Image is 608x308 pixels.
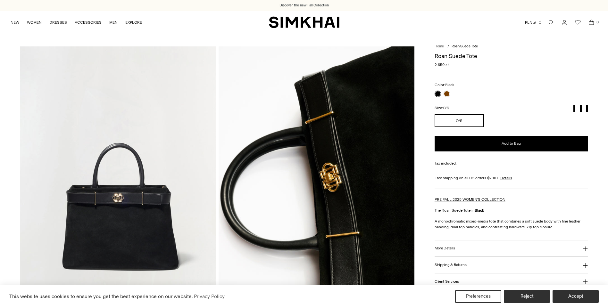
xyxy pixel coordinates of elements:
[435,273,588,290] button: Client Services
[452,44,478,48] span: Roan Suede Tote
[435,44,588,49] nav: breadcrumbs
[445,83,454,87] span: Black
[435,136,588,151] button: Add to Bag
[571,16,584,29] a: Wishlist
[435,257,588,273] button: Shipping & Returns
[435,105,449,111] label: Size:
[525,15,542,29] button: PLN zł
[435,197,505,202] a: PRE FALL 2025 WOMEN'S COLLECTION
[435,160,588,166] div: Tax included.
[455,290,501,303] button: Preferences
[500,175,512,181] a: Details
[435,240,588,257] button: More Details
[435,44,444,48] a: Home
[109,15,118,29] a: MEN
[279,3,329,8] a: Discover the new Fall Collection
[435,218,588,230] p: A monochromatic mixed-media tote that combines a soft suede body with fine leather banding, dual ...
[435,246,455,250] h3: More Details
[447,44,449,49] div: /
[553,290,599,303] button: Accept
[504,290,550,303] button: Reject
[545,16,557,29] a: Open search modal
[75,15,102,29] a: ACCESSORIES
[435,263,467,267] h3: Shipping & Returns
[125,15,142,29] a: EXPLORE
[435,280,459,284] h3: Client Services
[435,53,588,59] h1: Roan Suede Tote
[435,82,454,88] label: Color:
[435,62,449,68] span: 2.650 zł
[49,15,67,29] a: DRESSES
[9,293,193,299] span: This website uses cookies to ensure you get the best experience on our website.
[595,19,600,25] span: 0
[502,141,521,146] span: Add to Bag
[11,15,19,29] a: NEW
[558,16,571,29] a: Go to the account page
[585,16,598,29] a: Open cart modal
[435,175,588,181] div: Free shipping on all US orders $200+
[193,292,226,301] a: Privacy Policy (opens in a new tab)
[475,208,484,213] strong: Black
[435,207,588,213] p: The Roan Suede Tote in
[443,106,449,110] span: O/S
[27,15,42,29] a: WOMEN
[435,114,484,127] button: O/S
[269,16,339,28] a: SIMKHAI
